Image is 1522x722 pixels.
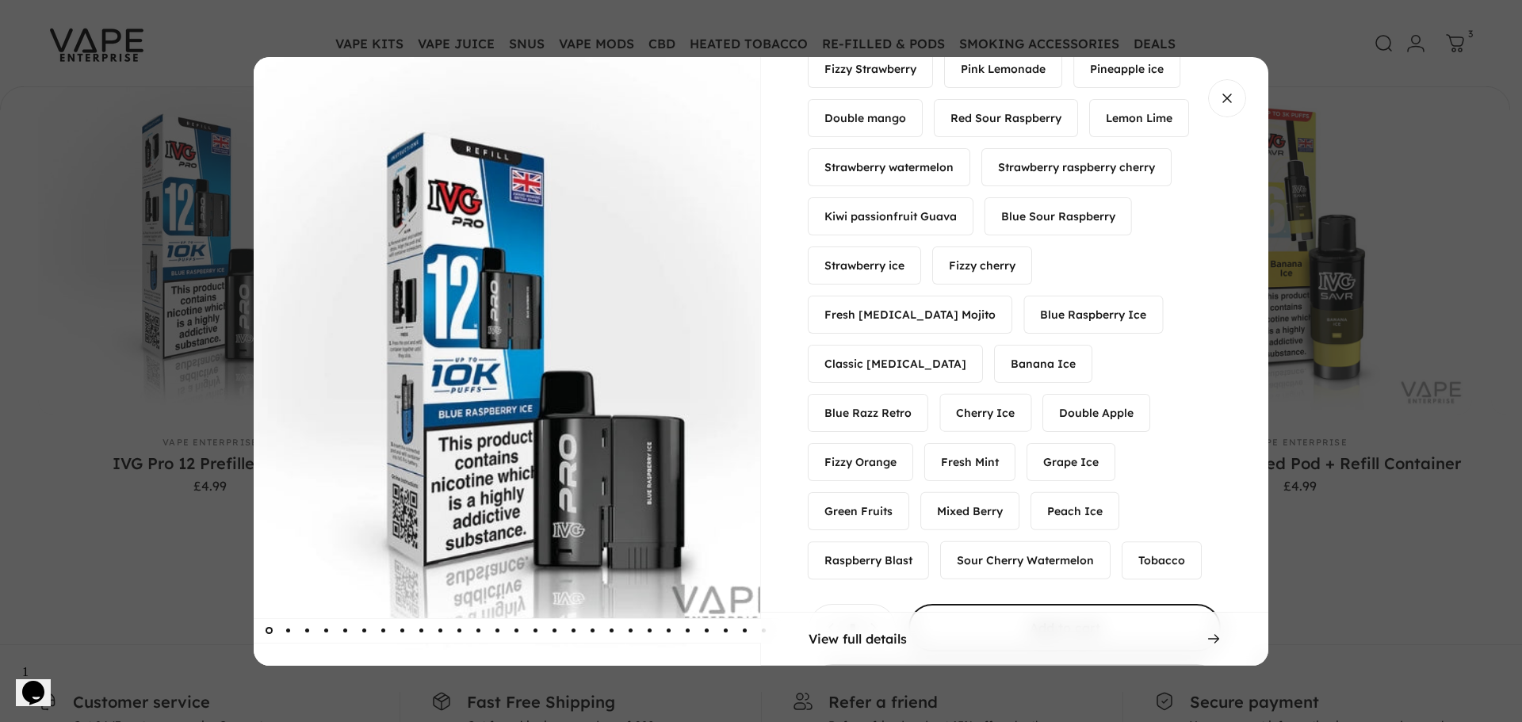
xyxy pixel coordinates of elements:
[1074,51,1180,87] label: Pineapple ice
[1090,100,1188,136] label: Lemon Lime
[809,346,982,382] label: Classic Menthol
[809,444,912,480] label: Fizzy Orange
[679,621,698,640] button: Go to item
[469,621,488,640] button: Go to item
[809,51,932,87] label: Fizzy Strawberry
[254,57,761,666] media-gallery: Gallery Viewer
[941,541,1110,578] label: Sour Cherry Watermelon
[298,621,317,640] button: Go to item
[755,621,774,640] button: Go to item
[355,621,374,640] button: Go to item
[736,621,755,640] button: Go to item
[945,51,1061,87] label: Pink Lemonade
[260,621,279,640] button: Go to item
[995,346,1092,382] label: Banana Ice
[660,621,679,640] button: Go to item
[809,247,920,284] label: Strawberry ice
[1208,79,1246,117] button: Close
[698,621,717,640] button: Go to item
[488,621,507,640] button: Go to item
[279,621,298,640] button: Go to item
[859,605,895,651] button: Increase quantity for IVG Pro 12 Prefilled Pods
[317,621,336,640] button: Go to item
[374,621,393,640] button: Go to item
[641,621,660,640] button: Go to item
[583,621,602,640] button: Go to item
[412,621,431,640] button: Go to item
[16,659,67,706] iframe: chat widget
[809,100,922,136] label: Double mango
[940,394,1031,430] label: Cherry Ice
[526,621,545,640] button: Go to item
[921,492,1019,529] label: Mixed Berry
[809,493,908,529] label: Green Fruits
[336,621,355,640] button: Go to item
[935,100,1077,136] label: Red Sour Raspberry
[393,621,412,640] button: Go to item
[925,444,1015,480] label: Fresh Mint
[450,621,469,640] button: Go to item
[602,621,621,640] button: Go to item
[717,621,736,640] button: Go to item
[564,621,583,640] button: Go to item
[1031,492,1119,529] label: Peach Ice
[985,198,1131,235] label: Blue Sour Raspberry
[809,296,1011,333] label: Fresh menthol Mojito
[908,604,1221,651] button: Add to cart
[1024,296,1162,333] label: Blue Raspberry Ice
[809,605,846,651] button: Decrease quantity for IVG Pro 12 Prefilled Pods
[809,395,927,431] label: Blue Razz Retro
[809,542,928,579] label: Raspberry Blast
[266,57,773,666] button: Open media 1 in modal
[809,149,969,185] label: Strawberry watermelon
[933,247,1031,284] label: Fizzy cherry
[431,621,450,640] button: Go to item
[809,632,907,645] span: View full details
[1027,444,1115,480] label: Grape Ice
[809,198,973,235] label: Kiwi passionfruit Guava
[1043,395,1149,431] label: Double Apple
[507,621,526,640] button: Go to item
[545,621,564,640] button: Go to item
[761,612,1268,666] a: View full details
[982,149,1171,185] label: Strawberry raspberry cherry
[254,57,760,666] img: IVG Pro 12 Prefilled Pods
[1122,542,1201,579] label: Tobacco
[621,621,641,640] button: Go to item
